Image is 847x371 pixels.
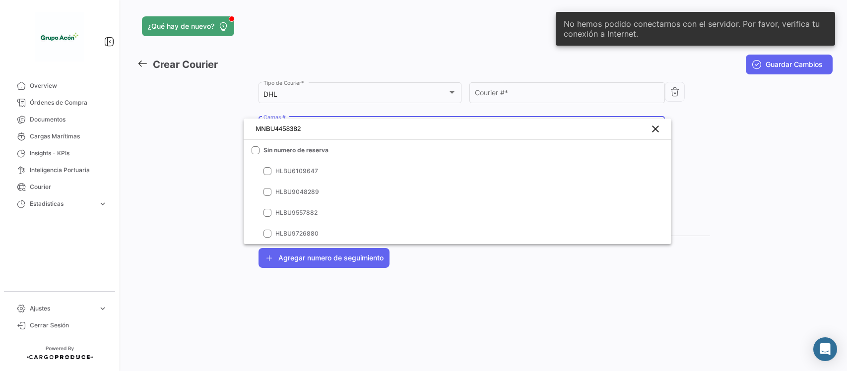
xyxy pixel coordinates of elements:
span: HLBU9726880 [275,229,663,238]
div: Abrir Intercom Messenger [813,337,837,361]
span: HLBU9557882 [275,208,663,217]
span: Sin numero de reserva [263,146,663,155]
input: Seleccionar [252,122,663,136]
span: HLBU9048289 [275,187,663,196]
span: No hemos podido conectarnos con el servidor. Por favor, verifica tu conexión a Internet. [564,19,827,39]
mat-icon: clear [650,123,661,135]
span: HLBU6109647 [275,167,663,176]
